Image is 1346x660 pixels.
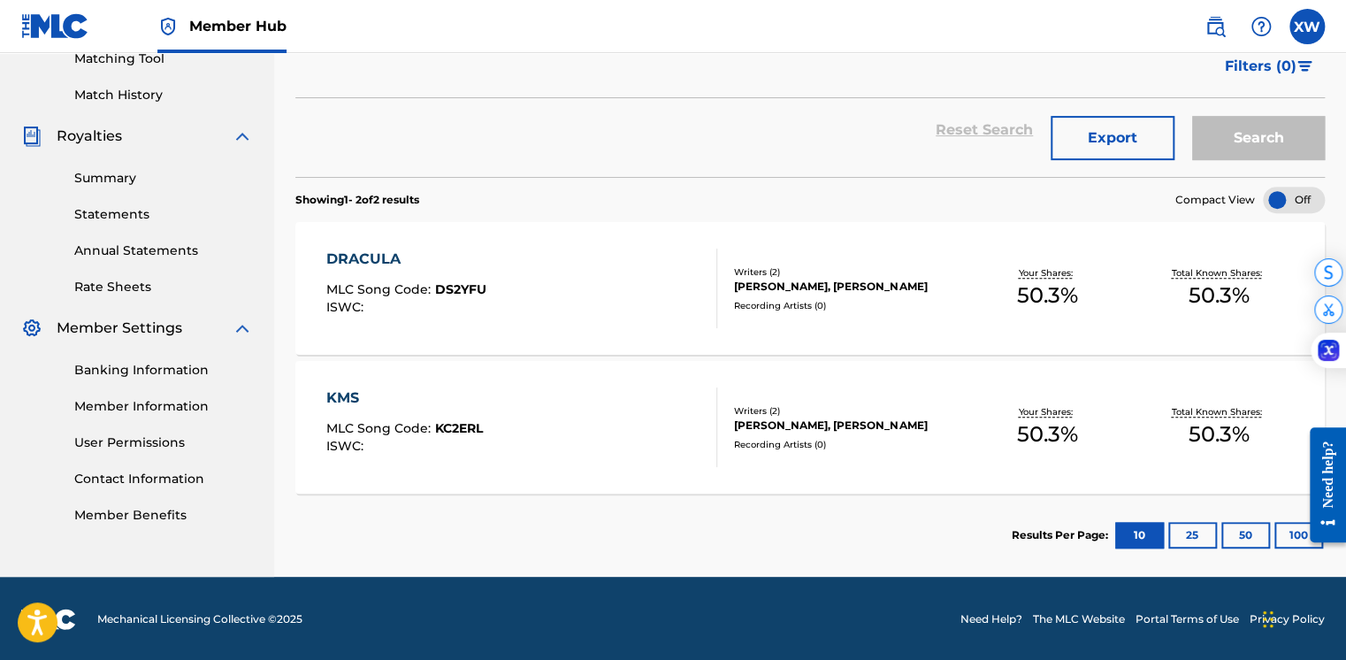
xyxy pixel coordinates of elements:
a: User Permissions [74,434,253,452]
div: DRACULA [326,249,486,270]
div: Writers ( 2 ) [734,404,961,418]
img: Member Settings [21,318,42,339]
div: Drag [1263,593,1273,646]
img: Royalties [21,126,42,147]
button: Export [1051,116,1174,160]
span: Compact View [1175,192,1255,208]
a: The MLC Website [1033,611,1125,627]
img: MLC Logo [21,13,89,39]
p: Your Shares: [1018,266,1076,280]
a: Privacy Policy [1250,611,1325,627]
span: 50.3 % [1017,280,1078,311]
span: MLC Song Code : [326,420,435,436]
p: Total Known Shares: [1171,405,1266,418]
button: 100 [1274,522,1323,549]
a: Match History [74,86,253,104]
span: 50.3 % [1017,418,1078,450]
a: Need Help? [960,611,1022,627]
img: expand [232,318,253,339]
span: DS2YFU [435,281,486,297]
a: Public Search [1197,9,1233,44]
a: Contact Information [74,470,253,488]
img: search [1205,16,1226,37]
span: ISWC : [326,299,368,315]
button: Filters (0) [1214,44,1325,88]
iframe: Chat Widget [1258,575,1346,660]
img: expand [232,126,253,147]
span: 50.3 % [1188,418,1249,450]
p: Your Shares: [1018,405,1076,418]
a: Member Benefits [74,506,253,525]
div: KMS [326,388,483,409]
span: Mechanical Licensing Collective © 2025 [97,611,302,627]
span: Royalties [57,126,122,147]
button: 50 [1221,522,1270,549]
span: 50.3 % [1188,280,1249,311]
p: Total Known Shares: [1171,266,1266,280]
a: Member Information [74,397,253,416]
span: Member Settings [57,318,182,339]
img: logo [21,609,76,630]
a: Banking Information [74,361,253,380]
a: Matching Tool [74,50,253,68]
div: Recording Artists ( 0 ) [734,438,961,451]
button: 10 [1115,522,1164,549]
div: User Menu [1289,9,1325,44]
span: ISWC : [326,438,368,454]
div: [PERSON_NAME], [PERSON_NAME] [734,418,961,434]
a: Annual Statements [74,242,253,260]
button: 25 [1168,522,1217,549]
span: Member Hub [189,16,287,36]
img: help [1250,16,1272,37]
a: Portal Terms of Use [1136,611,1239,627]
p: Showing 1 - 2 of 2 results [295,192,419,208]
a: Statements [74,205,253,224]
span: MLC Song Code : [326,281,435,297]
iframe: Resource Center [1296,413,1346,556]
div: Writers ( 2 ) [734,265,961,279]
div: Help [1243,9,1279,44]
a: Rate Sheets [74,278,253,296]
img: Top Rightsholder [157,16,179,37]
img: filter [1297,61,1312,72]
a: DRACULAMLC Song Code:DS2YFUISWC:Writers (2)[PERSON_NAME], [PERSON_NAME]Recording Artists (0)Your ... [295,222,1325,355]
span: KC2ERL [435,420,483,436]
div: Recording Artists ( 0 ) [734,299,961,312]
span: Filters ( 0 ) [1225,56,1296,77]
a: Summary [74,169,253,188]
a: KMSMLC Song Code:KC2ERLISWC:Writers (2)[PERSON_NAME], [PERSON_NAME]Recording Artists (0)Your Shar... [295,361,1325,494]
p: Results Per Page: [1012,527,1113,543]
div: [PERSON_NAME], [PERSON_NAME] [734,279,961,295]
